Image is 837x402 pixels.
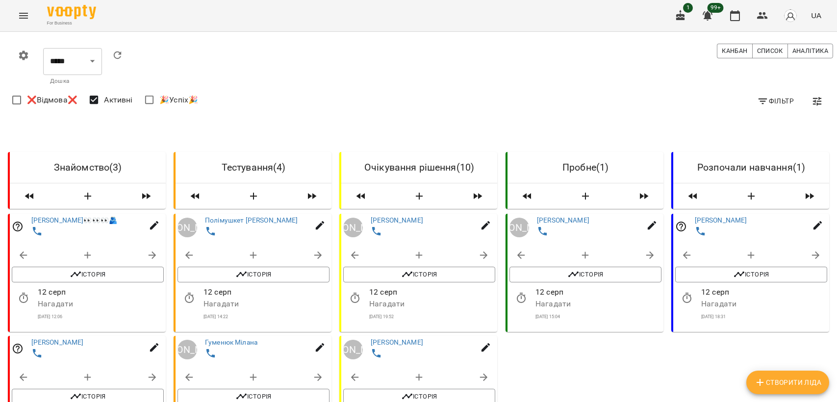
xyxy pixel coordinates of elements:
[49,187,127,205] button: Створити Ліда
[38,298,164,310] p: Нагадати
[14,187,45,205] span: Пересунути лідів з колонки
[722,46,747,56] span: Канбан
[675,221,687,232] svg: Відповідальний співробітник не заданий
[380,187,458,205] button: Створити Ліда
[807,6,825,25] button: UA
[343,218,363,237] a: [PERSON_NAME]
[343,218,363,237] div: Інна Фортунатова
[203,313,330,320] p: [DATE] 14:22
[182,269,325,280] span: Історія
[159,94,198,106] span: 🎉Успіх🎉
[203,286,330,298] p: 12 серп
[792,46,828,56] span: Аналітика
[547,187,624,205] button: Створити Ліда
[178,218,197,237] a: [PERSON_NAME]
[343,340,363,359] a: [PERSON_NAME]
[349,160,489,175] h6: Очікування рішення ( 10 )
[757,46,783,56] span: Список
[47,5,96,19] img: Voopty Logo
[203,298,330,310] p: Нагадати
[205,338,257,346] a: Гуменюк Мілана
[205,216,298,224] a: Полімушкет [PERSON_NAME]
[47,20,96,26] span: For Business
[178,340,197,359] div: Інна Фортунатова
[757,95,794,107] span: Фільтр
[509,218,529,237] a: [PERSON_NAME]
[752,44,788,58] button: Список
[178,340,197,359] a: [PERSON_NAME]
[371,338,423,346] a: [PERSON_NAME]
[681,160,821,175] h6: Розпочали навчання ( 1 )
[17,269,159,280] span: Історія
[628,187,659,205] span: Пересунути лідів з колонки
[12,267,164,282] button: Історія
[369,286,495,298] p: 12 серп
[369,298,495,310] p: Нагадати
[183,160,324,175] h6: Тестування ( 4 )
[130,187,162,205] span: Пересунути лідів з колонки
[701,286,827,298] p: 12 серп
[38,286,164,298] p: 12 серп
[215,187,292,205] button: Створити Ліда
[104,94,132,106] span: Активні
[31,338,84,346] a: [PERSON_NAME]
[343,267,495,282] button: Історія
[787,44,833,58] button: Аналітика
[753,92,798,110] button: Фільтр
[675,267,827,282] button: Історія
[677,187,709,205] span: Пересунути лідів з колонки
[701,298,827,310] p: Нагадати
[348,269,490,280] span: Історія
[701,313,827,320] p: [DATE] 18:31
[12,343,24,354] svg: Відповідальний співробітник не заданий
[31,216,118,224] a: [PERSON_NAME]👀👀👀🫂
[178,267,330,282] button: Історія
[694,216,747,224] a: [PERSON_NAME]
[680,269,822,280] span: Історія
[515,160,656,175] h6: Пробне ( 1 )
[462,187,494,205] span: Пересунути лідів з колонки
[535,313,661,320] p: [DATE] 15:04
[514,269,657,280] span: Історія
[12,4,35,27] button: Menu
[683,3,693,13] span: 1
[811,10,821,21] span: UA
[371,216,423,224] a: [PERSON_NAME]
[509,218,529,237] div: Тетяна Лучка
[343,340,363,359] div: Інна Фортунатова
[178,218,197,237] div: Інна Фортунатова
[345,187,377,205] span: Пересунути лідів з колонки
[535,298,661,310] p: Нагадати
[38,313,164,320] p: [DATE] 12:06
[754,377,821,388] span: Створити Ліда
[509,267,661,282] button: Історія
[717,44,752,58] button: Канбан
[369,313,495,320] p: [DATE] 19:52
[708,3,724,13] span: 99+
[511,187,543,205] span: Пересунути лідів з колонки
[712,187,790,205] button: Створити Ліда
[746,371,829,394] button: Створити Ліда
[179,187,211,205] span: Пересунути лідів з колонки
[794,187,825,205] span: Пересунути лідів з колонки
[12,221,24,232] svg: Відповідальний співробітник не заданий
[27,94,77,106] span: ❌Відмова❌
[537,216,589,224] a: [PERSON_NAME]
[50,76,95,86] p: Дошка
[18,160,158,175] h6: Знайомство ( 3 )
[535,286,661,298] p: 12 серп
[296,187,328,205] span: Пересунути лідів з колонки
[784,9,797,23] img: avatar_s.png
